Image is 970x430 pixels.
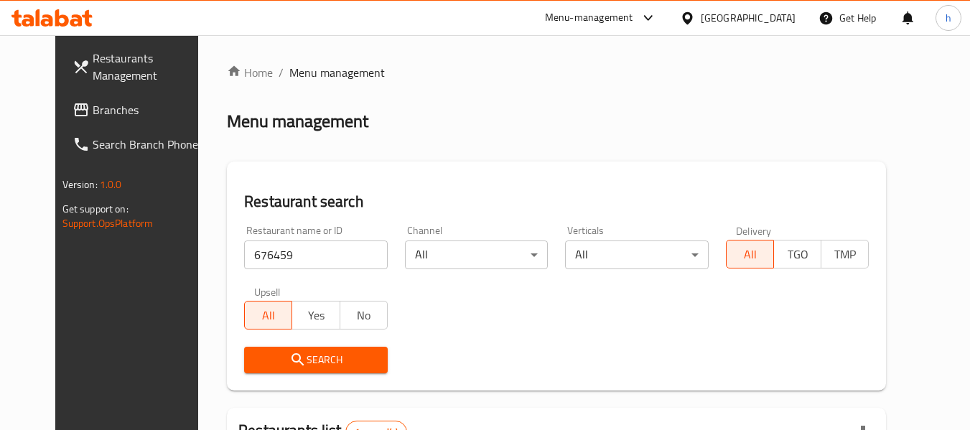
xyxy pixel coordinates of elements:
button: TMP [821,240,869,268]
div: [GEOGRAPHIC_DATA] [701,10,796,26]
div: All [405,240,549,269]
label: Delivery [736,225,772,235]
a: Restaurants Management [61,41,218,93]
span: h [946,10,951,26]
button: Search [244,347,388,373]
a: Home [227,64,273,81]
span: All [251,305,286,326]
nav: breadcrumb [227,64,886,81]
span: Branches [93,101,206,118]
h2: Restaurant search [244,191,869,212]
span: 1.0.0 [100,175,122,194]
h2: Menu management [227,110,368,133]
span: All [732,244,768,265]
button: All [726,240,774,268]
button: All [244,301,292,329]
span: TMP [827,244,863,265]
span: Restaurants Management [93,50,206,84]
span: Version: [62,175,98,194]
div: Menu-management [545,9,633,27]
span: Search [256,351,376,369]
div: All [565,240,709,269]
li: / [279,64,284,81]
span: Search Branch Phone [93,136,206,153]
span: Menu management [289,64,385,81]
a: Search Branch Phone [61,127,218,162]
button: TGO [773,240,821,268]
button: Yes [292,301,340,329]
span: Yes [298,305,334,326]
label: Upsell [254,286,281,296]
a: Support.OpsPlatform [62,214,154,233]
span: No [346,305,382,326]
input: Search for restaurant name or ID.. [244,240,388,269]
span: TGO [780,244,816,265]
a: Branches [61,93,218,127]
button: No [340,301,388,329]
span: Get support on: [62,200,129,218]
